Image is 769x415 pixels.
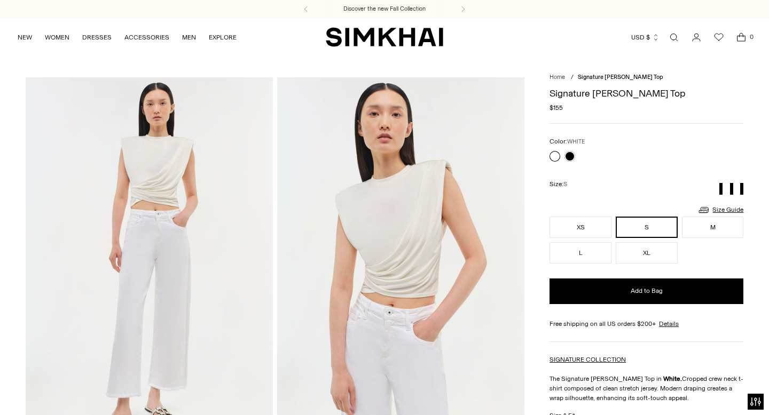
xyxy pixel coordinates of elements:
a: ACCESSORIES [124,26,169,49]
strong: White. [663,375,682,382]
span: Signature [PERSON_NAME] Top [578,74,663,81]
h1: Signature [PERSON_NAME] Top [550,89,743,98]
a: DRESSES [82,26,112,49]
a: MEN [182,26,196,49]
a: WOMEN [45,26,69,49]
button: L [550,242,611,264]
button: USD $ [631,26,660,49]
span: 0 [747,32,756,42]
div: Free shipping on all US orders $200+ [550,319,743,329]
a: Discover the new Fall Collection [343,5,426,13]
div: / [571,73,574,82]
span: S [563,181,567,188]
button: XL [616,242,678,264]
a: Home [550,74,565,81]
a: NEW [18,26,32,49]
label: Size: [550,179,567,189]
a: SIGNATURE COLLECTION [550,356,626,363]
a: Open search modal [663,27,685,48]
a: Go to the account page [686,27,707,48]
a: EXPLORE [209,26,237,49]
span: Add to Bag [631,286,663,296]
label: Color: [550,137,585,147]
button: S [616,217,678,238]
button: M [682,217,744,238]
a: Wishlist [708,27,729,48]
button: XS [550,217,611,238]
a: SIMKHAI [326,27,443,47]
nav: breadcrumbs [550,73,743,82]
span: $155 [550,103,563,113]
a: Size Guide [697,203,743,217]
span: Cropped crew neck t-shirt composed of clean stretch jersey. Modern draping creates a wrap silhoue... [550,375,743,402]
a: Open cart modal [731,27,752,48]
a: Details [659,319,679,329]
p: The Signature [PERSON_NAME] Top in [550,355,743,403]
span: WHITE [567,138,585,145]
button: Add to Bag [550,278,743,304]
